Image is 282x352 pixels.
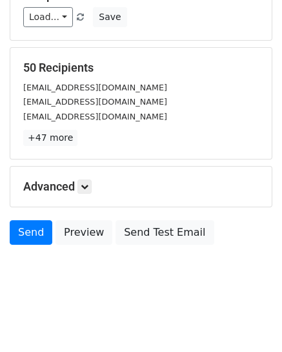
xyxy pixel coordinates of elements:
small: [EMAIL_ADDRESS][DOMAIN_NAME] [23,112,167,121]
iframe: Chat Widget [217,290,282,352]
a: +47 more [23,130,77,146]
a: Send [10,220,52,245]
small: [EMAIL_ADDRESS][DOMAIN_NAME] [23,97,167,107]
button: Save [93,7,126,27]
h5: Advanced [23,180,259,194]
small: [EMAIL_ADDRESS][DOMAIN_NAME] [23,83,167,92]
a: Preview [55,220,112,245]
h5: 50 Recipients [23,61,259,75]
a: Send Test Email [116,220,214,245]
a: Load... [23,7,73,27]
